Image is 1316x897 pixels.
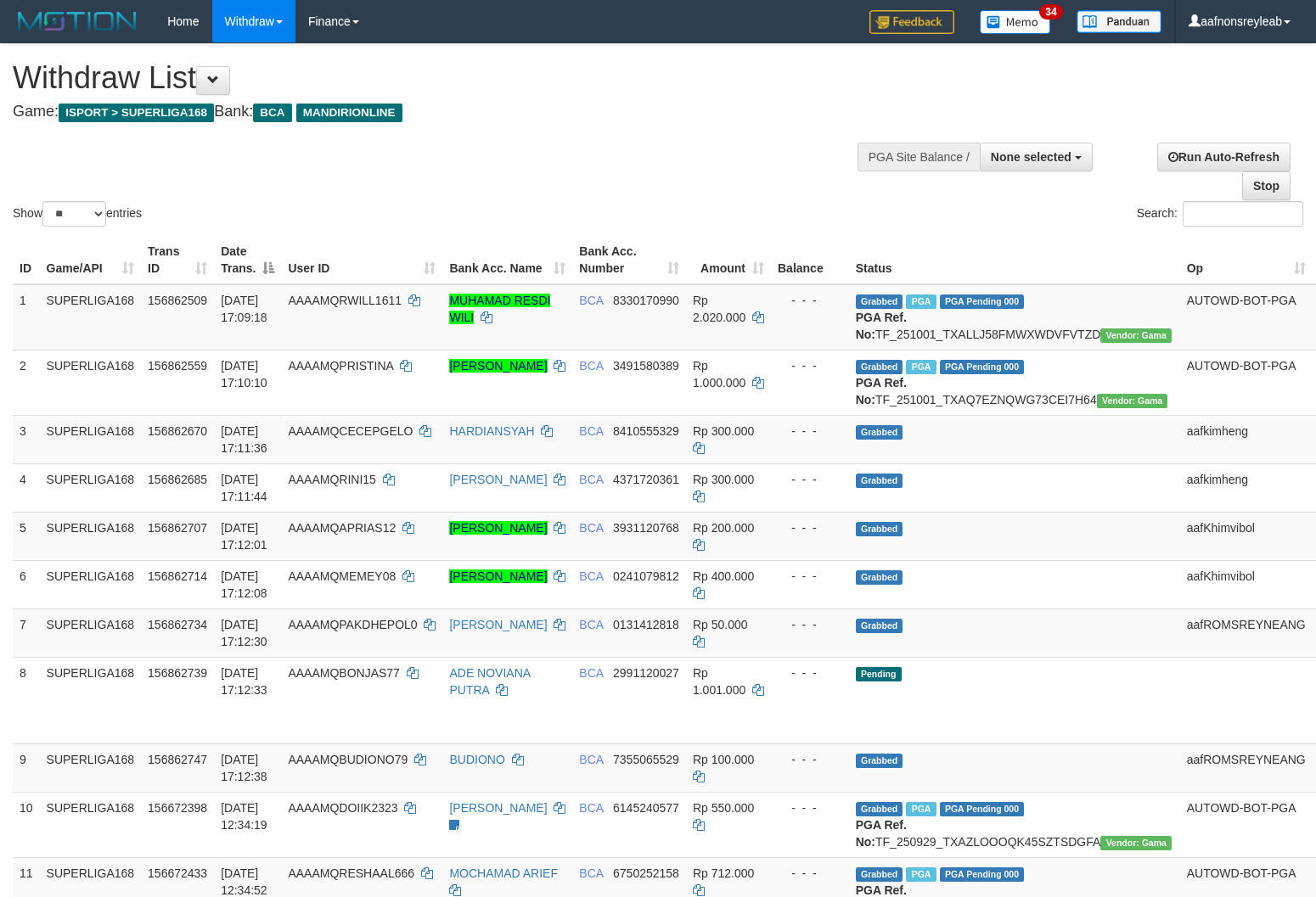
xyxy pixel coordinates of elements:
span: BCA [253,104,291,122]
span: AAAAMQRESHAAL666 [288,866,414,880]
span: 156862707 [148,521,207,535]
span: Rp 712.000 [693,866,754,880]
span: AAAAMQMEMEY08 [288,569,396,583]
span: [DATE] 17:10:10 [221,359,267,390]
td: AUTOWD-BOT-PGA [1180,350,1313,415]
td: aafROMSREYNEANG [1180,743,1313,792]
span: Grabbed [856,867,903,882]
div: - - - [778,664,842,681]
img: Feedback.jpg [869,10,954,34]
span: Copy 3931120768 to clipboard [613,521,679,535]
label: Show entries [13,201,142,227]
span: 34 [1039,4,1062,20]
span: Grabbed [856,754,903,768]
td: TF_251001_TXAQ7EZNQWG73CEI7H64 [849,350,1180,415]
span: Rp 200.000 [693,521,754,535]
td: TF_251001_TXALLJ58FMWXWDVFVTZD [849,284,1180,350]
span: ISPORT > SUPERLIGA168 [59,104,214,122]
td: 4 [13,463,40,512]
span: Rp 1.001.000 [693,666,745,697]
span: Grabbed [856,294,903,309]
td: SUPERLIGA168 [40,463,142,512]
span: AAAAMQBONJAS77 [288,666,400,680]
span: Rp 300.000 [693,473,754,486]
span: BCA [579,753,603,766]
span: Grabbed [856,802,903,816]
button: None selected [980,143,1093,171]
span: AAAAMQCECEPGELO [288,424,413,438]
td: aafROMSREYNEANG [1180,608,1313,657]
span: Copy 0131412818 to clipboard [613,618,679,631]
td: AUTOWD-BOT-PGA [1180,792,1313,857]
input: Search: [1183,201,1303,227]
span: Marked by aafsoycanthlai [906,867,936,882]
span: BCA [579,473,603,486]
img: Button%20Memo.svg [980,10,1051,34]
td: 1 [13,284,40,350]
th: Bank Acc. Name: activate to sort column ascending [442,236,572,284]
span: BCA [579,618,603,631]
span: [DATE] 12:34:19 [221,801,267,832]
span: Copy 8410555329 to clipboard [613,424,679,438]
span: Grabbed [856,474,903,488]
b: PGA Ref. No: [856,818,907,849]
span: Rp 550.000 [693,801,754,815]
h4: Game: Bank: [13,104,860,121]
span: AAAAMQRINI15 [288,473,375,486]
span: [DATE] 17:12:01 [221,521,267,552]
select: Showentries [42,201,106,227]
th: Bank Acc. Number: activate to sort column ascending [572,236,686,284]
div: - - - [778,423,842,440]
a: [PERSON_NAME] [449,801,547,815]
span: Vendor URL: https://trx31.1velocity.biz [1097,394,1168,408]
td: aafkimheng [1180,415,1313,463]
th: Game/API: activate to sort column ascending [40,236,142,284]
td: aafkimheng [1180,463,1313,512]
span: Copy 7355065529 to clipboard [613,753,679,766]
th: Balance [771,236,849,284]
td: SUPERLIGA168 [40,608,142,657]
span: Grabbed [856,522,903,536]
span: Copy 0241079812 to clipboard [613,569,679,583]
span: 156862509 [148,294,207,307]
a: [PERSON_NAME] [449,359,547,373]
span: Vendor URL: https://trx31.1velocity.biz [1100,328,1172,343]
a: MUHAMAD RESDI WILI [449,294,550,324]
span: Copy 8330170990 to clipboard [613,294,679,307]
img: panduan.png [1077,10,1161,33]
td: SUPERLIGA168 [40,743,142,792]
span: 156862747 [148,753,207,766]
a: [PERSON_NAME] [449,473,547,486]
a: ADE NOVIANA PUTRA [449,666,530,697]
span: [DATE] 17:12:30 [221,618,267,648]
span: Copy 3491580389 to clipboard [613,359,679,373]
span: AAAAMQPRISTINA [288,359,393,373]
div: PGA Site Balance / [858,143,980,171]
div: - - - [778,865,842,882]
span: BCA [579,866,603,880]
td: 8 [13,657,40,743]
b: PGA Ref. No: [856,376,907,406]
div: - - - [778,357,842,374]
a: [PERSON_NAME] [449,521,547,535]
td: SUPERLIGA168 [40,350,142,415]
th: Status [849,236,1180,284]
td: 3 [13,415,40,463]
span: Rp 300.000 [693,424,754,438]
td: SUPERLIGA168 [40,415,142,463]
span: 156672398 [148,801,207,815]
a: Run Auto-Refresh [1157,143,1291,171]
td: AUTOWD-BOT-PGA [1180,284,1313,350]
span: MANDIRIONLINE [296,104,402,122]
span: AAAAMQPAKDHEPOL0 [288,618,417,631]
span: Vendor URL: https://trx31.1velocity.biz [1100,836,1172,850]
span: 156862670 [148,424,207,438]
div: - - - [778,799,842,816]
span: AAAAMQBUDIONO79 [288,753,408,766]
span: Copy 2991120027 to clipboard [613,666,679,680]
td: 7 [13,608,40,657]
span: [DATE] 17:11:36 [221,424,267,455]
span: Copy 6145240577 to clipboard [613,801,679,815]
div: - - - [778,471,842,488]
span: 156862734 [148,618,207,631]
